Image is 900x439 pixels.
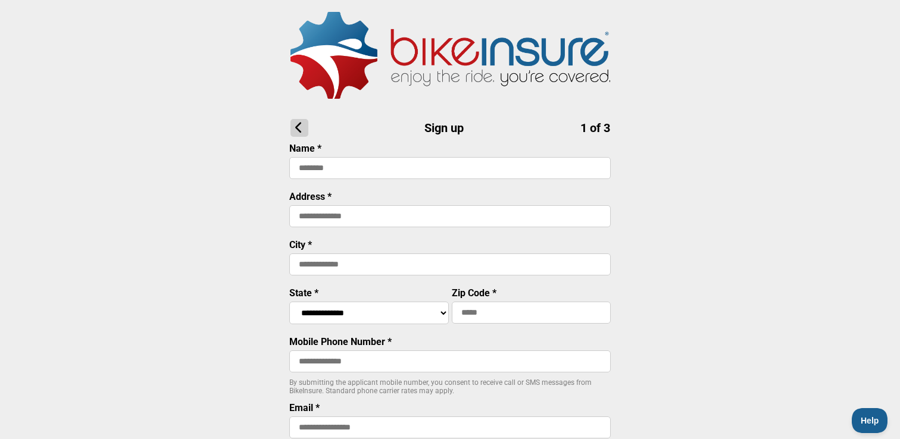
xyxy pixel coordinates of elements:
label: Mobile Phone Number * [289,336,392,347]
label: Address * [289,191,332,202]
label: Zip Code * [452,287,496,299]
label: Email * [289,402,320,413]
label: State * [289,287,318,299]
span: 1 of 3 [580,121,610,135]
h1: Sign up [290,119,610,137]
label: Name * [289,143,321,154]
label: City * [289,239,312,250]
iframe: Toggle Customer Support [852,408,888,433]
p: By submitting the applicant mobile number, you consent to receive call or SMS messages from BikeI... [289,378,611,395]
